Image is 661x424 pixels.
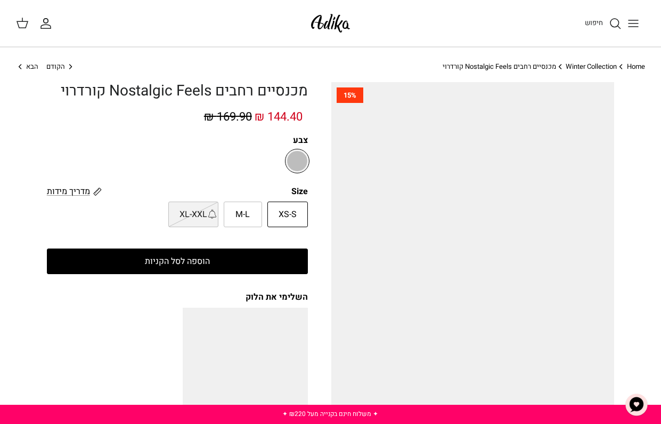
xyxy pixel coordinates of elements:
span: חיפוש [585,18,603,28]
a: חיפוש [585,17,622,30]
h1: מכנסיים רחבים Nostalgic Feels קורדרוי [47,82,308,100]
span: XS-S [279,208,297,222]
nav: Breadcrumbs [16,62,645,72]
button: הוספה לסל הקניות [47,249,308,274]
div: השלימי את הלוק [47,291,308,303]
span: הקודם [46,61,65,71]
span: 144.40 ₪ [255,108,303,125]
span: 169.90 ₪ [204,108,252,125]
a: ✦ משלוח חינם בקנייה מעל ₪220 ✦ [282,409,378,419]
a: החשבון שלי [39,17,56,30]
a: הקודם [46,62,75,72]
legend: Size [291,186,308,197]
a: מדריך מידות [47,185,102,197]
img: Adika IL [308,11,353,36]
a: Home [627,61,645,71]
span: M-L [235,208,250,222]
span: הבא [26,61,38,71]
a: Winter Collection [566,61,617,71]
label: צבע [47,134,308,146]
a: מכנסיים רחבים Nostalgic Feels קורדרוי [443,61,556,71]
span: מדריך מידות [47,185,90,198]
button: צ'אט [621,389,652,421]
a: הבא [16,62,38,72]
button: Toggle menu [622,12,645,35]
span: XL-XXL [179,208,207,222]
